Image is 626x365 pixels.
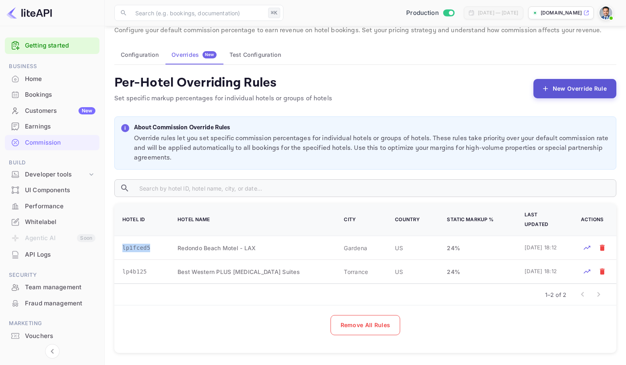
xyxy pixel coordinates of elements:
[202,52,217,57] span: New
[5,319,99,328] span: Marketing
[25,283,95,292] div: Team management
[5,158,99,167] span: Build
[5,62,99,71] span: Business
[25,75,95,84] div: Home
[437,260,515,284] td: 24 %
[168,236,334,260] td: Redondo Beach Motel - LAX
[114,203,168,236] th: Hotel ID
[403,8,457,18] div: Switch to Sandbox mode
[5,280,99,295] div: Team management
[385,236,437,260] td: US
[599,6,612,19] img: Santiago Moran Labat
[515,203,571,236] th: Last Updated
[596,265,608,278] button: Mark for deletion
[114,236,168,260] td: lp1fced5
[25,186,95,195] div: UI Components
[25,170,87,179] div: Developer tools
[437,236,515,260] td: 24 %
[5,280,99,294] a: Team management
[124,124,126,132] p: i
[133,179,616,197] input: Search by hotel ID, hotel name, city, or date...
[25,299,95,308] div: Fraud management
[5,135,99,150] a: Commission
[25,106,95,116] div: Customers
[25,202,95,211] div: Performance
[581,242,593,254] button: Test rates for this hotel
[5,328,99,344] div: Vouchers
[5,71,99,86] a: Home
[5,87,99,102] a: Bookings
[45,344,60,359] button: Collapse navigation
[5,71,99,87] div: Home
[25,90,95,100] div: Bookings
[385,260,437,284] td: US
[5,119,99,134] a: Earnings
[478,9,518,17] div: [DATE] — [DATE]
[5,37,99,54] div: Getting started
[223,45,287,64] button: Test Configuration
[114,45,165,64] button: Configuration
[5,214,99,230] div: Whitelabel
[437,203,515,236] th: Static Markup %
[168,203,334,236] th: Hotel Name
[5,271,99,280] span: Security
[114,75,332,91] h4: Per-Hotel Overriding Rules
[5,135,99,151] div: Commission
[25,138,95,147] div: Commission
[5,199,99,214] div: Performance
[134,134,609,163] p: Override rules let you set specific commission percentages for individual hotels or groups of hot...
[5,103,99,119] div: CustomersNew
[5,182,99,197] a: UI Components
[5,199,99,214] a: Performance
[6,6,52,19] img: LiteAPI logo
[541,9,582,17] p: [DOMAIN_NAME]
[25,250,95,259] div: API Logs
[25,218,95,227] div: Whitelabel
[79,107,95,114] div: New
[5,182,99,198] div: UI Components
[5,328,99,343] a: Vouchers
[171,51,217,58] div: Overrides
[533,79,616,98] button: New Override Rule
[331,315,401,335] button: Remove All Rules
[5,168,99,182] div: Developer tools
[5,296,99,311] a: Fraud management
[596,242,608,254] button: Mark for deletion
[385,203,437,236] th: Country
[406,8,439,18] span: Production
[268,8,280,18] div: ⌘K
[581,265,593,278] button: Test rates for this hotel
[5,87,99,103] div: Bookings
[5,247,99,262] a: API Logs
[5,103,99,118] a: CustomersNew
[25,332,95,341] div: Vouchers
[130,5,265,21] input: Search (e.g. bookings, documentation)
[25,122,95,131] div: Earnings
[168,260,334,284] td: Best Western PLUS [MEDICAL_DATA] Suites
[114,94,332,104] p: Set specific markup percentages for individual hotels or groups of hotels
[25,41,95,50] a: Getting started
[5,296,99,311] div: Fraud management
[334,203,385,236] th: City
[334,236,385,260] td: Gardena
[571,203,616,236] th: Actions
[114,26,616,35] p: Configure your default commission percentage to earn revenue on hotel bookings. Set your pricing ...
[5,247,99,263] div: API Logs
[515,236,571,260] td: [DATE] 18:12
[334,260,385,284] td: Torrance
[545,290,566,299] p: 1–2 of 2
[515,260,571,284] td: [DATE] 18:12
[5,214,99,229] a: Whitelabel
[134,123,609,133] p: About Commission Override Rules
[114,260,168,284] td: lp4b125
